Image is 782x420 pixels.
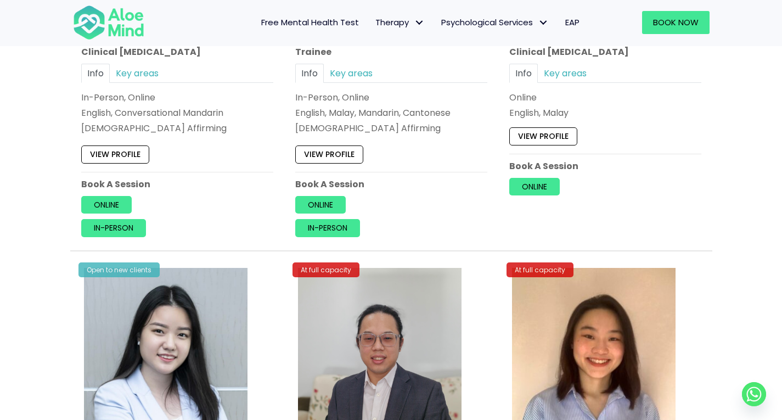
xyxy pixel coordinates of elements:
a: EAP [557,11,588,34]
a: Info [509,64,538,83]
p: English, Conversational Mandarin [81,107,273,119]
a: View profile [509,127,577,145]
a: View profile [81,145,149,163]
a: Online [81,196,132,214]
span: Book Now [653,16,699,28]
nav: Menu [159,11,588,34]
img: Aloe mind Logo [73,4,144,41]
a: Key areas [110,64,165,83]
a: TherapyTherapy: submenu [367,11,433,34]
span: Therapy [375,16,425,28]
p: Book A Session [509,159,701,172]
a: Free Mental Health Test [253,11,367,34]
div: In-Person, Online [81,91,273,104]
span: Free Mental Health Test [261,16,359,28]
div: In-Person, Online [295,91,487,104]
div: [DEMOGRAPHIC_DATA] Affirming [295,122,487,135]
a: Info [295,64,324,83]
div: Open to new clients [78,262,160,277]
span: Psychological Services: submenu [536,15,552,31]
a: Key areas [538,64,593,83]
a: Psychological ServicesPsychological Services: submenu [433,11,557,34]
span: Psychological Services [441,16,549,28]
a: Info [81,64,110,83]
div: At full capacity [507,262,573,277]
a: In-person [81,219,146,237]
span: EAP [565,16,580,28]
p: English, Malay, Mandarin, Cantonese [295,107,487,119]
a: Online [509,178,560,195]
div: At full capacity [292,262,359,277]
span: Therapy: submenu [412,15,427,31]
a: In-person [295,219,360,237]
p: English, Malay [509,107,701,119]
p: Book A Session [295,178,487,191]
div: Online [509,91,701,104]
div: Clinical [MEDICAL_DATA] [509,45,701,58]
a: Whatsapp [742,382,766,406]
a: Online [295,196,346,214]
div: Clinical [MEDICAL_DATA] [81,45,273,58]
div: [DEMOGRAPHIC_DATA] Affirming [81,122,273,135]
a: View profile [295,145,363,163]
a: Book Now [642,11,710,34]
div: Trainee [295,45,487,58]
p: Book A Session [81,178,273,191]
a: Key areas [324,64,379,83]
